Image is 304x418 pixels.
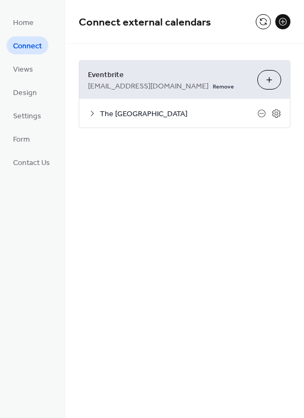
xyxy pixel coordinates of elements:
a: Design [7,83,43,101]
span: Views [13,64,33,75]
a: Views [7,60,40,78]
span: Remove [213,83,234,91]
span: Home [13,17,34,29]
a: Settings [7,106,48,124]
span: Form [13,134,30,145]
a: Connect [7,36,48,54]
a: Form [7,130,36,148]
span: [EMAIL_ADDRESS][DOMAIN_NAME] [88,81,208,92]
span: Settings [13,111,41,122]
span: Connect [13,41,42,52]
a: Contact Us [7,153,56,171]
span: Contact Us [13,157,50,169]
span: Design [13,87,37,99]
span: The [GEOGRAPHIC_DATA] [100,109,257,120]
a: Home [7,13,40,31]
span: Eventbrite [88,69,249,81]
span: Connect external calendars [79,12,211,33]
